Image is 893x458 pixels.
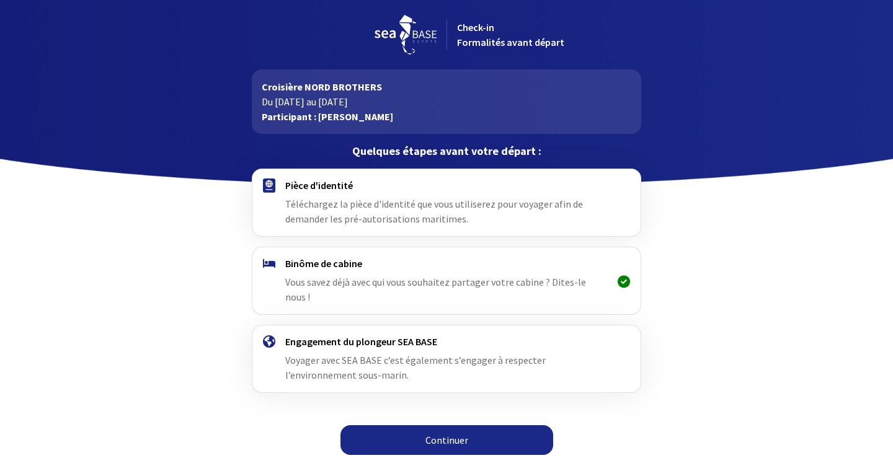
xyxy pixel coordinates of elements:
h4: Binôme de cabine [285,257,607,270]
p: Croisière NORD BROTHERS [262,79,631,94]
span: Téléchargez la pièce d'identité que vous utiliserez pour voyager afin de demander les pré-autoris... [285,198,583,225]
p: Du [DATE] au [DATE] [262,94,631,109]
img: engagement.svg [263,335,275,348]
img: logo_seabase.svg [375,15,437,55]
a: Continuer [340,425,553,455]
img: binome.svg [263,259,275,268]
p: Quelques étapes avant votre départ : [252,144,641,159]
span: Vous savez déjà avec qui vous souhaitez partager votre cabine ? Dites-le nous ! [285,276,586,303]
h4: Pièce d'identité [285,179,607,192]
p: Participant : [PERSON_NAME] [262,109,631,124]
span: Voyager avec SEA BASE c’est également s’engager à respecter l’environnement sous-marin. [285,354,546,381]
span: Check-in Formalités avant départ [457,21,564,48]
h4: Engagement du plongeur SEA BASE [285,335,607,348]
img: passport.svg [263,178,275,193]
